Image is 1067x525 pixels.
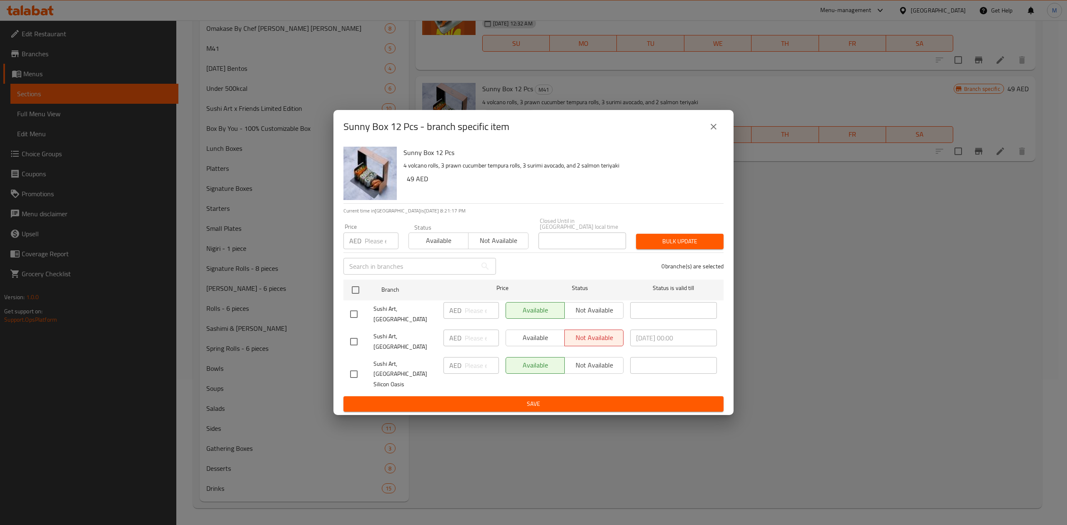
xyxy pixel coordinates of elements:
span: Price [475,283,530,293]
span: Sushi Art, [GEOGRAPHIC_DATA] Silicon Oasis [373,359,437,390]
p: 4 volcano rolls, 3 prawn cucumber tempura rolls, 3 surimi avocado, and 2 salmon teriyaki [403,160,717,171]
h6: 49 AED [407,173,717,185]
button: Not available [468,232,528,249]
h6: Sunny Box 12 Pcs [403,147,717,158]
button: Available [408,232,468,249]
p: AED [449,360,461,370]
p: AED [449,305,461,315]
input: Search in branches [343,258,477,275]
span: Status [537,283,624,293]
button: Bulk update [636,234,724,249]
button: Save [343,396,724,412]
p: AED [449,333,461,343]
input: Please enter price [365,232,398,249]
span: Branch [381,285,468,295]
span: Sushi Art, [GEOGRAPHIC_DATA] [373,331,437,352]
input: Please enter price [465,302,499,319]
span: Status is valid till [630,283,717,293]
p: AED [349,236,361,246]
h2: Sunny Box 12 Pcs - branch specific item [343,120,509,133]
span: Available [412,235,465,247]
input: Please enter price [465,330,499,346]
span: Bulk update [643,236,717,247]
img: Sunny Box 12 Pcs [343,147,397,200]
p: 0 branche(s) are selected [661,262,724,270]
span: Save [350,399,717,409]
button: close [704,117,724,137]
p: Current time in [GEOGRAPHIC_DATA] is [DATE] 8:21:17 PM [343,207,724,215]
span: Sushi Art, [GEOGRAPHIC_DATA] [373,304,437,325]
input: Please enter price [465,357,499,374]
span: Not available [472,235,525,247]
